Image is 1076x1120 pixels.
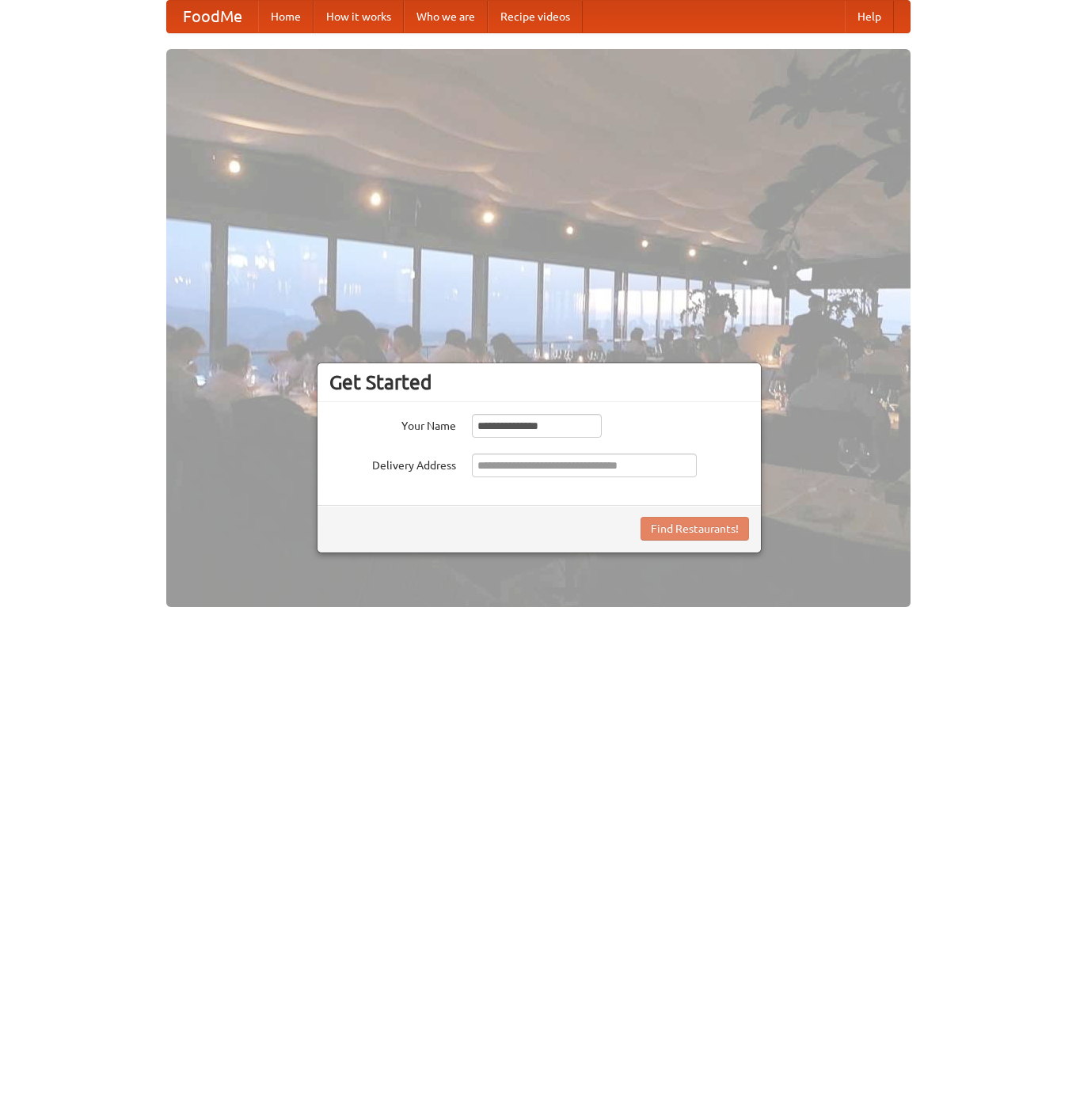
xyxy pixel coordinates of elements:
[845,1,894,32] a: Help
[329,454,456,473] label: Delivery Address
[314,1,404,32] a: How it works
[329,414,456,434] label: Your Name
[167,1,258,32] a: FoodMe
[404,1,488,32] a: Who we are
[258,1,314,32] a: Home
[641,517,749,541] button: Find Restaurants!
[488,1,583,32] a: Recipe videos
[329,370,749,394] h3: Get Started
